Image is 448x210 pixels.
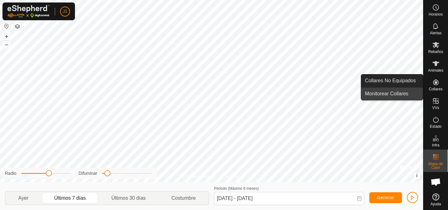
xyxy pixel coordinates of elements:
[431,202,441,206] span: Ayuda
[361,88,423,100] a: Monitorear Collares
[171,194,196,202] span: Costumbre
[3,22,10,30] button: Restablecer Mapa
[423,191,448,208] a: Ayuda
[223,174,244,179] a: Contáctenos
[365,77,416,84] span: Collares No Equipados
[416,173,418,178] span: i
[428,50,443,54] span: Rebaños
[5,170,16,177] label: Radio
[430,125,441,128] span: Estado
[429,12,443,16] span: Horarios
[428,69,443,72] span: Animales
[365,90,408,98] span: Monitorear Collares
[14,23,21,30] button: Capas del Mapa
[7,5,50,18] img: Logo Gallagher
[3,33,10,40] button: +
[54,194,86,202] span: Últimos 7 días
[79,170,97,177] label: Difuminar
[180,174,215,179] a: Política de Privacidad
[432,143,439,147] span: Infra
[18,194,29,202] span: Ayer
[63,8,68,15] span: J1
[425,162,446,169] span: Mapa de Calor
[413,172,420,179] button: i
[377,195,394,200] span: Generar
[214,186,259,191] label: Periodo (Máximo 6 meses)
[427,173,445,191] div: Chat abierto
[361,74,423,87] a: Collares No Equipados
[432,106,439,110] span: VVs
[111,194,146,202] span: Últimos 30 días
[3,41,10,48] button: –
[369,192,402,203] button: Generar
[429,87,442,91] span: Collares
[430,31,441,35] span: Alertas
